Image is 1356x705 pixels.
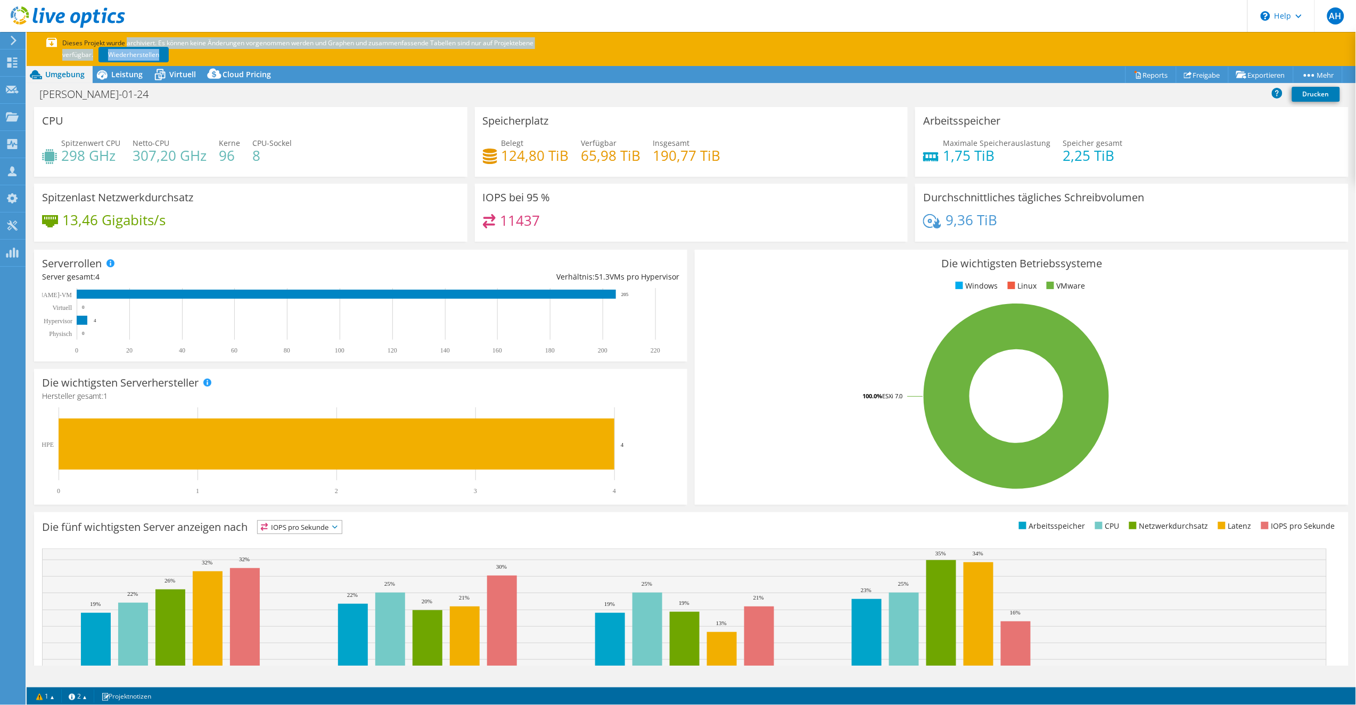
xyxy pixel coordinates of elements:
[42,258,102,269] h3: Serverrollen
[219,150,240,161] h4: 96
[133,150,207,161] h4: 307,20 GHz
[388,347,397,354] text: 120
[49,330,72,338] text: Physisch
[923,115,1000,127] h3: Arbeitsspeicher
[483,192,550,203] h3: IOPS bei 95 %
[581,150,641,161] h4: 65,98 TiB
[613,487,616,495] text: 4
[1063,138,1122,148] span: Speicher gesamt
[716,620,727,626] text: 13%
[1215,520,1252,532] li: Latenz
[502,150,569,161] h4: 124,80 TiB
[1292,87,1340,102] a: Drucken
[179,347,185,354] text: 40
[252,150,292,161] h4: 8
[1228,67,1294,83] a: Exportieren
[94,318,96,323] text: 4
[335,347,344,354] text: 100
[126,347,133,354] text: 20
[94,690,159,703] a: Projektnotizen
[621,292,629,297] text: 205
[42,441,54,448] text: HPE
[252,138,292,148] span: CPU-Sockel
[44,317,72,325] text: Hypervisor
[103,391,108,401] span: 1
[595,272,610,282] span: 51.3
[703,258,1340,269] h3: Die wichtigsten Betriebssysteme
[75,347,78,354] text: 0
[111,69,143,79] span: Leistung
[422,598,432,604] text: 20%
[1176,67,1229,83] a: Freigabe
[943,138,1050,148] span: Maximale Speicherauslastung
[604,601,615,607] text: 19%
[335,487,338,495] text: 2
[1327,7,1344,24] span: AH
[42,390,679,402] h4: Hersteller gesamt:
[753,594,764,601] text: 21%
[284,347,290,354] text: 80
[52,304,72,311] text: Virtuell
[496,563,507,570] text: 30%
[946,214,997,226] h4: 9,36 TiB
[61,150,120,161] h4: 298 GHz
[492,347,502,354] text: 160
[1010,609,1021,616] text: 16%
[361,271,680,283] div: Verhältnis: VMs pro Hypervisor
[42,271,361,283] div: Server gesamt:
[651,347,660,354] text: 220
[61,138,120,148] span: Spitzenwert CPU
[1005,280,1037,292] li: Linux
[862,392,882,400] tspan: 100.0%
[62,214,166,226] h4: 13,46 Gigabits/s
[935,550,946,556] text: 35%
[46,37,568,61] p: Dieses Projekt wurde archiviert. Es können keine Änderungen vorgenommen werden und Graphen und zu...
[598,347,607,354] text: 200
[1125,67,1177,83] a: Reports
[219,138,240,148] span: Kerne
[42,377,199,389] h3: Die wichtigsten Serverhersteller
[440,347,450,354] text: 140
[861,587,872,593] text: 23%
[923,192,1144,203] h3: Durchschnittliches tägliches Schreibvolumen
[127,591,138,597] text: 22%
[95,272,100,282] span: 4
[882,392,903,400] tspan: ESXi 7.0
[459,594,470,601] text: 21%
[61,690,94,703] a: 2
[642,580,652,587] text: 25%
[202,559,212,565] text: 32%
[258,521,342,534] span: IOPS pro Sekunde
[45,69,85,79] span: Umgebung
[679,600,689,606] text: 19%
[973,550,983,556] text: 34%
[502,138,524,148] span: Belegt
[1092,520,1120,532] li: CPU
[90,601,101,607] text: 19%
[35,88,165,100] h1: [PERSON_NAME]-01-24
[223,69,271,79] span: Cloud Pricing
[239,556,250,562] text: 32%
[169,69,196,79] span: Virtuell
[384,580,395,587] text: 25%
[1261,11,1270,21] svg: \n
[943,150,1050,161] h4: 1,75 TiB
[165,577,175,584] text: 26%
[653,138,690,148] span: Insgesamt
[42,192,193,203] h3: Spitzenlast Netzwerkdurchsatz
[545,347,555,354] text: 180
[621,441,624,448] text: 4
[953,280,998,292] li: Windows
[1016,520,1086,532] li: Arbeitsspeicher
[1293,67,1343,83] a: Mehr
[898,580,909,587] text: 25%
[347,592,358,598] text: 22%
[98,47,169,62] a: Wiederherstellen
[653,150,721,161] h4: 190,77 TiB
[474,487,477,495] text: 3
[196,487,199,495] text: 1
[82,331,85,336] text: 0
[133,138,169,148] span: Netto-CPU
[231,347,237,354] text: 60
[500,215,540,226] h4: 11437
